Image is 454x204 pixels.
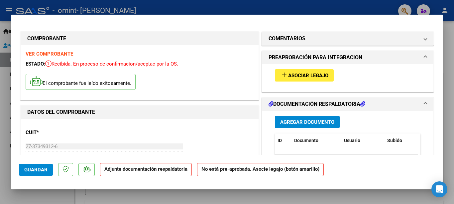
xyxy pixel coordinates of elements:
[269,35,305,43] h1: COMENTARIOS
[341,133,385,148] datatable-header-cell: Usuario
[19,164,53,176] button: Guardar
[278,138,282,143] span: ID
[275,133,291,148] datatable-header-cell: ID
[262,32,433,45] mat-expansion-panel-header: COMENTARIOS
[280,119,334,125] span: Agregar Documento
[269,54,362,62] h1: PREAPROBACIÓN PARA INTEGRACION
[431,181,447,197] div: Open Intercom Messenger
[418,133,451,148] datatable-header-cell: Acción
[45,61,178,67] span: Recibida. En proceso de confirmacion/aceptac por la OS.
[387,138,402,143] span: Subido
[26,74,136,90] p: El comprobante fue leído exitosamente.
[26,61,45,67] span: ESTADO:
[26,129,94,136] p: CUIT
[280,71,288,79] mat-icon: add
[288,73,328,79] span: Asociar Legajo
[291,133,341,148] datatable-header-cell: Documento
[262,51,433,64] mat-expansion-panel-header: PREAPROBACIÓN PARA INTEGRACION
[269,100,365,108] h1: DOCUMENTACIÓN RESPALDATORIA
[275,155,418,171] div: No data to display
[385,133,418,148] datatable-header-cell: Subido
[262,98,433,111] mat-expansion-panel-header: DOCUMENTACIÓN RESPALDATORIA
[27,109,95,115] strong: DATOS DEL COMPROBANTE
[197,163,324,176] strong: No está pre-aprobada. Asocie legajo (botón amarillo)
[294,138,318,143] span: Documento
[26,51,73,57] a: VER COMPROBANTE
[275,116,340,128] button: Agregar Documento
[275,69,334,82] button: Asociar Legajo
[24,167,48,173] span: Guardar
[27,35,66,42] strong: COMPROBANTE
[344,138,360,143] span: Usuario
[104,166,187,172] strong: Adjunte documentación respaldatoria
[262,64,433,92] div: PREAPROBACIÓN PARA INTEGRACION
